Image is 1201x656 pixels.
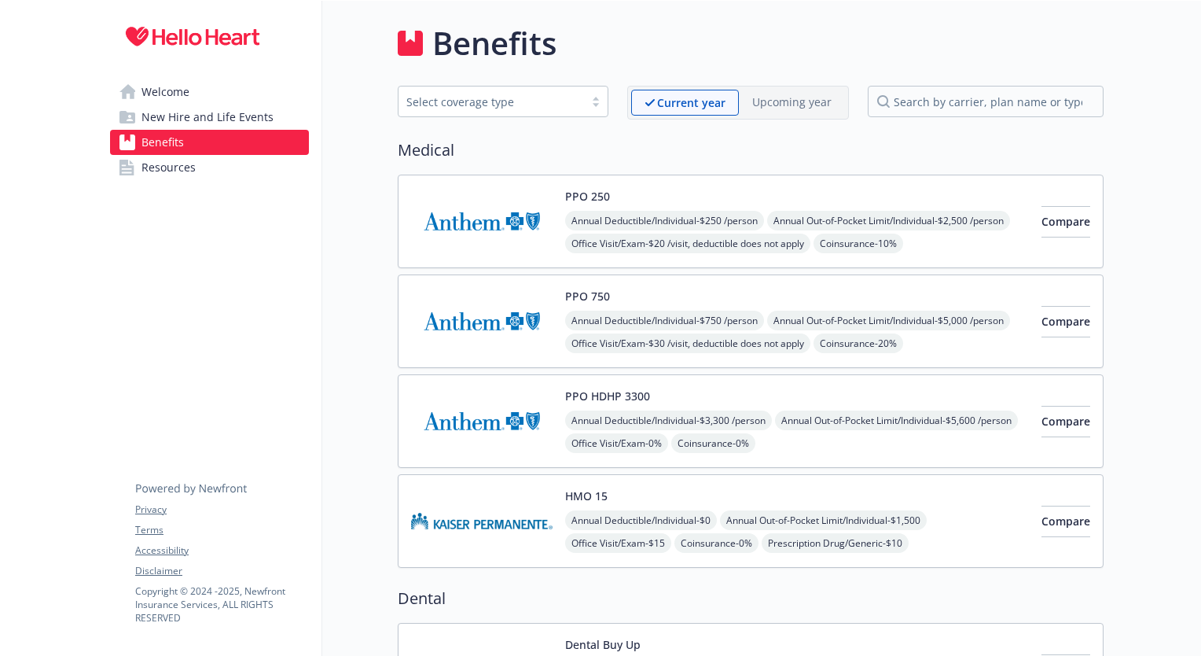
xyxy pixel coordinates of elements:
[565,433,668,453] span: Office Visit/Exam - 0%
[565,288,610,304] button: PPO 750
[398,138,1104,162] h2: Medical
[110,155,309,180] a: Resources
[141,105,274,130] span: New Hire and Life Events
[565,411,772,430] span: Annual Deductible/Individual - $3,300 /person
[141,155,196,180] span: Resources
[411,188,553,255] img: Anthem Blue Cross carrier logo
[565,636,641,653] button: Dental Buy Up
[565,510,717,530] span: Annual Deductible/Individual - $0
[775,411,1018,430] span: Annual Out-of-Pocket Limit/Individual - $5,600 /person
[565,188,610,205] button: PPO 250
[135,523,308,537] a: Terms
[1041,406,1090,437] button: Compare
[141,79,189,105] span: Welcome
[110,105,309,130] a: New Hire and Life Events
[406,94,576,110] div: Select coverage type
[565,488,608,504] button: HMO 15
[565,388,650,404] button: PPO HDHP 3300
[657,94,725,111] p: Current year
[1041,214,1090,229] span: Compare
[814,334,903,353] span: Coinsurance - 20%
[720,510,927,530] span: Annual Out-of-Pocket Limit/Individual - $1,500
[411,388,553,455] img: Anthem Blue Cross carrier logo
[1041,514,1090,529] span: Compare
[135,544,308,558] a: Accessibility
[671,433,755,453] span: Coinsurance - 0%
[565,234,810,253] span: Office Visit/Exam - $20 /visit, deductible does not apply
[398,587,1104,610] h2: Dental
[135,564,308,578] a: Disclaimer
[110,79,309,105] a: Welcome
[1041,506,1090,537] button: Compare
[739,90,845,116] span: Upcoming year
[135,584,308,625] p: Copyright © 2024 - 2025 , Newfront Insurance Services, ALL RIGHTS RESERVED
[565,211,764,230] span: Annual Deductible/Individual - $250 /person
[432,20,556,67] h1: Benefits
[814,234,903,253] span: Coinsurance - 10%
[1041,306,1090,337] button: Compare
[767,311,1010,330] span: Annual Out-of-Pocket Limit/Individual - $5,000 /person
[1041,206,1090,238] button: Compare
[767,211,1010,230] span: Annual Out-of-Pocket Limit/Individual - $2,500 /person
[565,533,671,553] span: Office Visit/Exam - $15
[411,288,553,355] img: Anthem Blue Cross carrier logo
[141,130,184,155] span: Benefits
[411,488,553,555] img: Kaiser Permanente Insurance Company carrier logo
[868,86,1104,117] input: search by carrier, plan name or type
[110,130,309,155] a: Benefits
[752,94,832,110] p: Upcoming year
[674,533,758,553] span: Coinsurance - 0%
[762,533,909,553] span: Prescription Drug/Generic - $10
[565,311,764,330] span: Annual Deductible/Individual - $750 /person
[135,503,308,517] a: Privacy
[1041,414,1090,429] span: Compare
[1041,314,1090,329] span: Compare
[565,334,810,353] span: Office Visit/Exam - $30 /visit, deductible does not apply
